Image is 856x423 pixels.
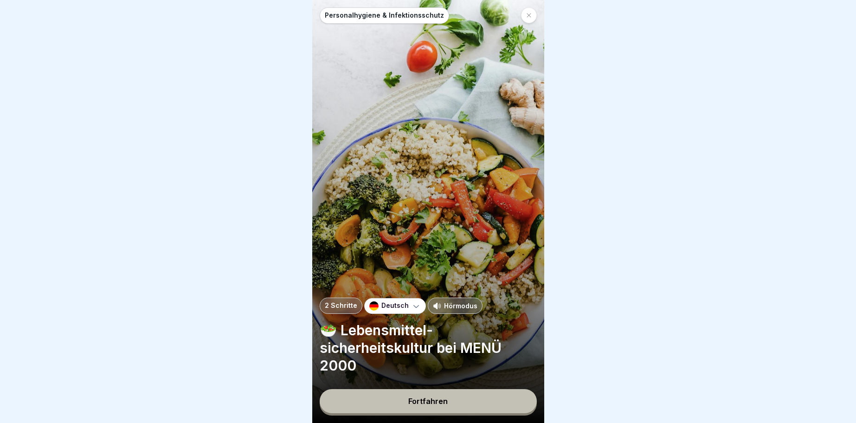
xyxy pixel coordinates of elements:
div: Fortfahren [408,397,448,405]
p: Personalhygiene & Infektionsschutz [325,12,444,20]
p: 🥗 Lebensmittel-sicherheitskultur bei MENÜ 2000 [320,321,537,374]
p: Deutsch [381,302,409,310]
p: 2 Schritte [325,302,357,310]
button: Fortfahren [320,389,537,413]
p: Hörmodus [444,301,477,311]
img: de.svg [369,301,379,311]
